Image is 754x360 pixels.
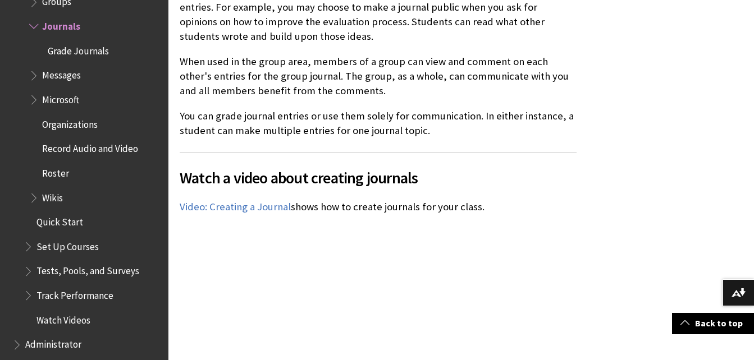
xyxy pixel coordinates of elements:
[180,200,291,214] a: Video: Creating a Journal
[42,139,138,154] span: Record Audio and Video
[672,313,754,334] a: Back to top
[42,17,80,32] span: Journals
[42,90,79,105] span: Microsoft
[36,213,83,228] span: Quick Start
[180,200,577,214] p: shows how to create journals for your class.
[180,54,577,99] p: When used in the group area, members of a group can view and comment on each other's entries for ...
[36,237,99,252] span: Set Up Courses
[25,335,81,350] span: Administrator
[180,109,577,138] p: You can grade journal entries or use them solely for communication. In either instance, a student...
[42,164,69,179] span: Roster
[36,311,90,326] span: Watch Videos
[48,41,109,57] span: Grade Journals
[42,115,98,130] span: Organizations
[180,166,577,190] span: Watch a video about creating journals
[42,66,81,81] span: Messages
[42,188,63,204] span: Wikis
[36,286,113,301] span: Track Performance
[36,262,139,277] span: Tests, Pools, and Surveys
